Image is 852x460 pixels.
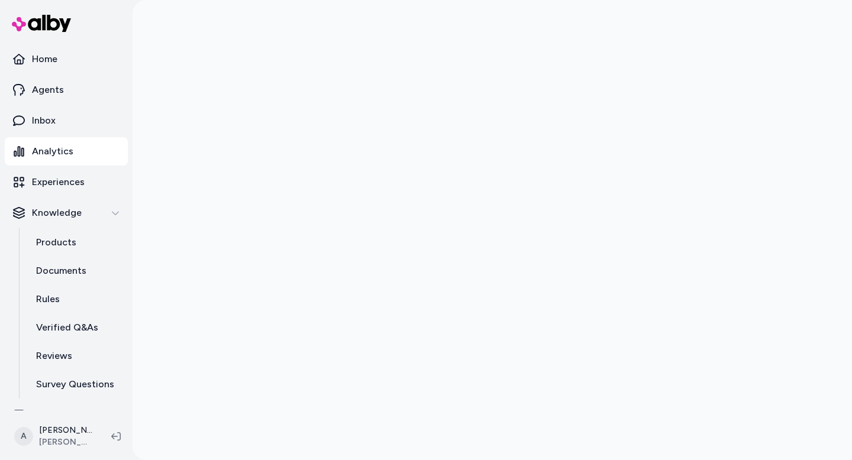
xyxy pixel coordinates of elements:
[14,427,33,446] span: A
[5,199,128,227] button: Knowledge
[12,15,71,32] img: alby Logo
[36,235,76,250] p: Products
[24,285,128,313] a: Rules
[39,436,92,448] span: [PERSON_NAME] Prod
[32,144,73,158] p: Analytics
[39,425,92,436] p: [PERSON_NAME]
[32,114,56,128] p: Inbox
[32,175,85,189] p: Experiences
[32,206,82,220] p: Knowledge
[24,228,128,257] a: Products
[24,342,128,370] a: Reviews
[5,45,128,73] a: Home
[5,401,128,429] a: Integrations
[36,320,98,335] p: Verified Q&As
[5,168,128,196] a: Experiences
[24,257,128,285] a: Documents
[36,292,60,306] p: Rules
[24,313,128,342] a: Verified Q&As
[32,83,64,97] p: Agents
[36,377,114,391] p: Survey Questions
[32,408,86,422] p: Integrations
[5,137,128,166] a: Analytics
[5,76,128,104] a: Agents
[7,417,102,455] button: A[PERSON_NAME][PERSON_NAME] Prod
[5,106,128,135] a: Inbox
[32,52,57,66] p: Home
[24,370,128,399] a: Survey Questions
[36,264,86,278] p: Documents
[36,349,72,363] p: Reviews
